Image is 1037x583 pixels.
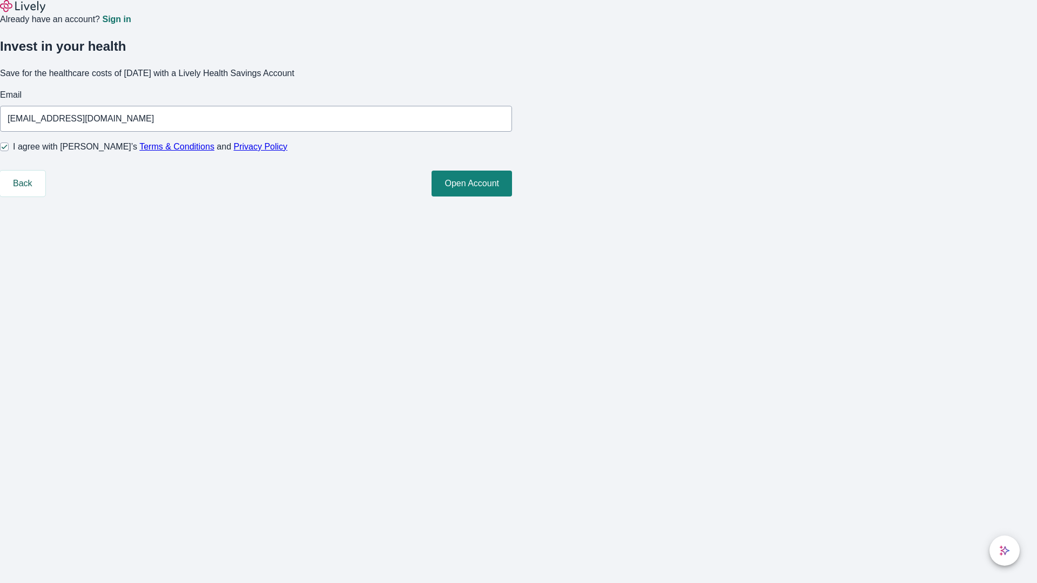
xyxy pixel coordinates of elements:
button: Open Account [432,171,512,196]
a: Terms & Conditions [139,142,214,151]
svg: Lively AI Assistant [999,545,1010,556]
button: chat [989,535,1020,566]
a: Sign in [102,15,131,24]
a: Privacy Policy [234,142,288,151]
span: I agree with [PERSON_NAME]’s and [13,140,287,153]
